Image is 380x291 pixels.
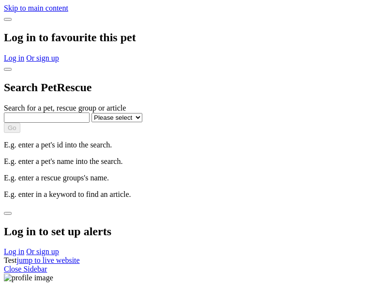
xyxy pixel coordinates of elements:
div: Dialog Window - Close (Press escape to close) [4,13,376,63]
label: Search for a pet, rescue group or article [4,104,126,112]
div: Test [4,256,376,265]
p: E.g. enter in a keyword to find an article. [4,190,376,199]
button: close [4,212,12,215]
button: close [4,68,12,71]
a: Skip to main content [4,4,68,12]
a: Log in [4,247,24,256]
img: profile image [4,274,53,282]
a: Or sign up [26,54,59,62]
p: E.g. enter a pet's id into the search. [4,141,376,149]
h2: Search PetRescue [4,81,376,94]
a: Log in [4,54,24,62]
a: Close Sidebar [4,265,47,273]
h2: Log in to favourite this pet [4,31,376,44]
a: jump to live website [16,256,79,264]
div: Dialog Window - Close (Press escape to close) [4,63,376,199]
h2: Log in to set up alerts [4,225,376,238]
button: close [4,18,12,21]
a: Or sign up [26,247,59,256]
button: Go [4,123,20,133]
p: E.g. enter a rescue groups's name. [4,174,376,182]
p: E.g. enter a pet's name into the search. [4,157,376,166]
div: Dialog Window - Close (Press escape to close) [4,207,376,257]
